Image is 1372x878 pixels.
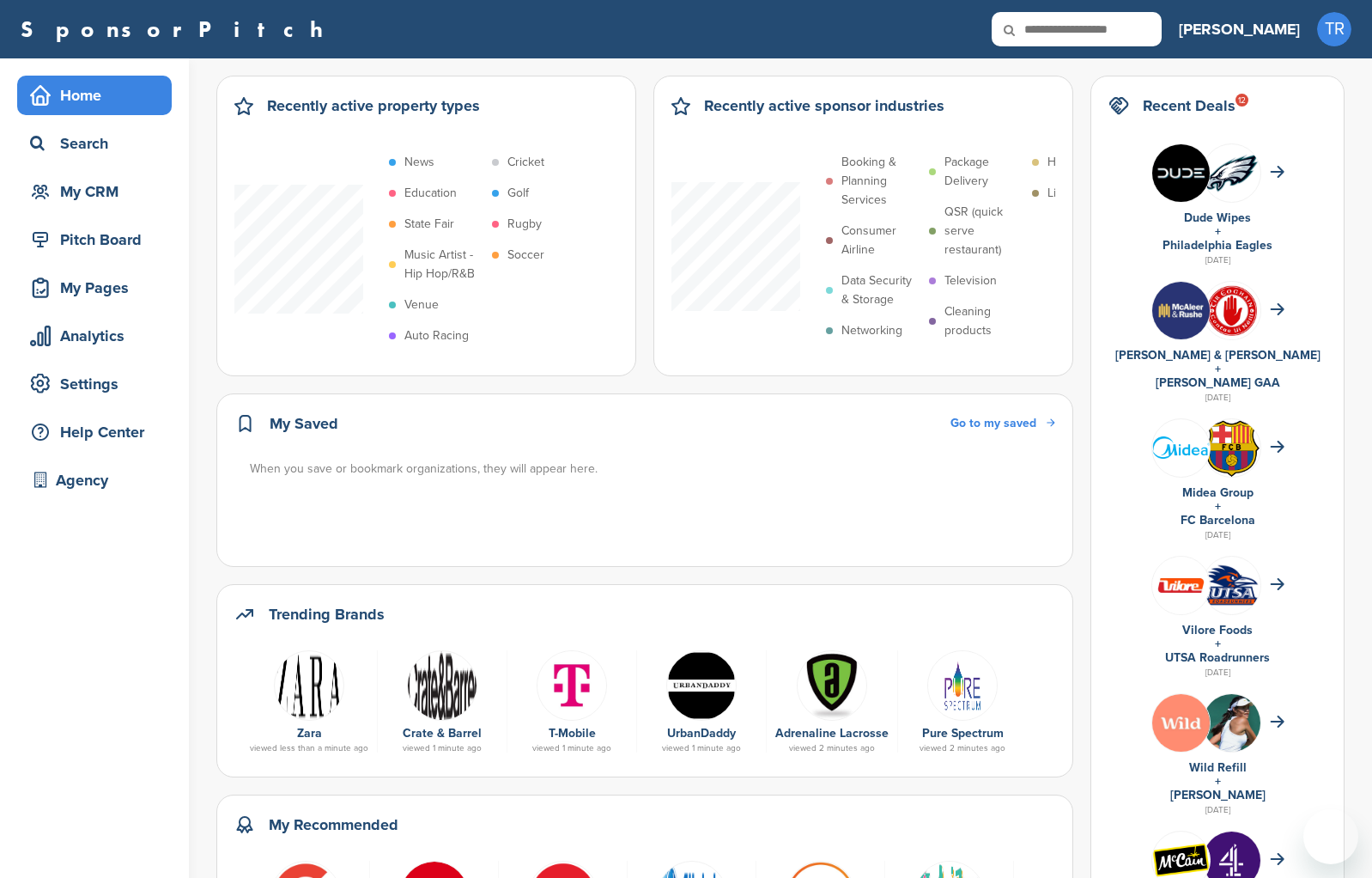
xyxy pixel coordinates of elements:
[1235,94,1248,107] div: 12
[1181,513,1255,527] a: FC Barcelona
[775,726,889,741] a: Adrenaline Lacrosse
[17,460,172,500] a: Agency
[1163,238,1272,253] a: Philadelphia Eagles
[944,271,997,290] p: Television
[907,744,1018,753] div: viewed 2 minutes ago
[1108,527,1326,543] div: [DATE]
[1179,10,1300,48] a: [PERSON_NAME]
[944,153,1023,191] p: Package Delivery
[1203,694,1260,780] img: 330px raducanu wmq18 (16) (42834286534)
[270,412,338,436] h2: My Saved
[250,650,368,719] a: Data
[17,220,172,259] a: Pitch Board
[269,813,398,837] h2: My Recommended
[1152,557,1210,614] img: Group 246
[1203,282,1260,339] img: S52bcpuf 400x400
[507,246,544,265] p: Soccer
[21,18,334,40] a: SponsorPitch
[250,744,368,753] div: viewed less than a minute ago
[250,460,1057,479] div: When you save or bookmark organizations, they will appear here.
[17,412,172,452] a: Help Center
[1143,94,1235,118] h2: Recent Deals
[1108,390,1326,405] div: [DATE]
[1152,144,1210,202] img: Gcfarpgv 400x400
[549,726,596,741] a: T-Mobile
[922,726,1004,741] a: Pure Spectrum
[646,744,757,753] div: viewed 1 minute ago
[950,414,1055,433] a: Go to my saved
[404,326,469,345] p: Auto Racing
[1215,224,1221,239] a: +
[1215,362,1221,376] a: +
[1108,802,1326,818] div: [DATE]
[26,128,172,159] div: Search
[274,650,344,721] img: Data
[537,650,607,721] img: T mobile logo
[646,650,757,719] a: Data
[775,650,889,719] a: Data
[704,94,944,118] h2: Recently active sponsor industries
[17,172,172,211] a: My CRM
[841,153,920,210] p: Booking & Planning Services
[507,153,544,172] p: Cricket
[666,650,737,721] img: Data
[1182,485,1254,500] a: Midea Group
[1165,650,1270,665] a: UTSA Roadrunners
[26,369,172,399] div: Settings
[1115,348,1320,363] a: [PERSON_NAME] & [PERSON_NAME]
[26,465,172,496] div: Agency
[26,80,172,111] div: Home
[17,268,172,308] a: My Pages
[507,215,542,234] p: Rugby
[1170,788,1266,802] a: [PERSON_NAME]
[1203,152,1260,193] img: Data?1415807379
[841,321,902,340] p: Networking
[516,650,628,719] a: T mobile logo
[1203,419,1260,478] img: Open uri20141112 64162 1yeofb6?1415809477
[1108,253,1326,268] div: [DATE]
[404,246,483,284] p: Music Artist - Hip Hop/R&B
[507,184,529,203] p: Golf
[269,602,385,626] h2: Trending Brands
[944,203,1023,259] p: QSR (quick serve restaurant)
[297,726,322,741] a: Zara
[1047,184,1066,203] p: Life
[927,650,998,721] img: Purespectrum
[944,302,1023,340] p: Cleaning products
[26,224,172,255] div: Pitch Board
[404,215,454,234] p: State Fair
[26,176,172,207] div: My CRM
[267,94,480,118] h2: Recently active property types
[386,650,498,719] a: Data
[516,744,628,753] div: viewed 1 minute ago
[841,271,920,309] p: Data Security & Storage
[404,296,439,314] p: Venue
[667,726,736,741] a: UrbanDaddy
[1203,562,1260,608] img: Open uri20141112 64162 1eu47ya?1415809040
[17,364,172,404] a: Settings
[1215,499,1221,514] a: +
[775,744,889,753] div: viewed 2 minutes ago
[17,124,172,163] a: Search
[407,650,477,721] img: Data
[404,184,457,203] p: Education
[17,316,172,356] a: Analytics
[1182,623,1253,637] a: Vilore Foods
[1189,760,1247,775] a: Wild Refill
[1215,637,1221,651] a: +
[1152,694,1210,752] img: Xmy2hx9i 400x400
[403,726,482,741] a: Crate & Barrel
[386,744,498,753] div: viewed 1 minute ago
[404,153,434,172] p: News
[17,76,172,115] a: Home
[797,650,867,721] img: Data
[1152,436,1210,459] img: 200px midea.svg
[1215,774,1221,789] a: +
[26,320,172,351] div: Analytics
[1156,375,1280,390] a: [PERSON_NAME] GAA
[26,272,172,303] div: My Pages
[1152,282,1210,339] img: 6ytyenzi 400x400
[1047,153,1082,172] p: Health
[1184,210,1251,225] a: Dude Wipes
[1303,809,1358,864] iframe: Button to launch messaging window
